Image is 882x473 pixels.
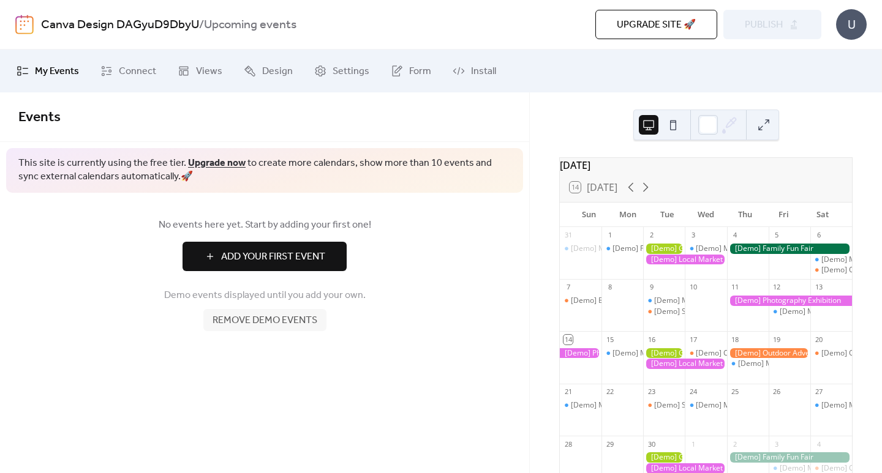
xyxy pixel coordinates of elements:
[560,244,601,254] div: [Demo] Morning Yoga Bliss
[35,64,79,79] span: My Events
[605,439,614,449] div: 29
[814,283,823,292] div: 13
[654,307,746,317] div: [Demo] Seniors' Social Tea
[727,452,852,463] div: [Demo] Family Fun Fair
[643,348,685,359] div: [Demo] Gardening Workshop
[571,400,664,411] div: [Demo] Morning Yoga Bliss
[164,288,366,303] span: Demo events displayed until you add your own.
[612,348,706,359] div: [Demo] Morning Yoga Bliss
[203,309,326,331] button: Remove demo events
[727,296,852,306] div: [Demo] Photography Exhibition
[685,400,726,411] div: [Demo] Morning Yoga Bliss
[772,283,782,292] div: 12
[696,244,789,254] div: [Demo] Morning Yoga Bliss
[183,242,347,271] button: Add Your First Event
[814,439,823,449] div: 4
[685,244,726,254] div: [Demo] Morning Yoga Bliss
[605,335,614,344] div: 15
[803,203,842,227] div: Sat
[810,265,852,275] div: [Demo] Open Mic Night
[731,283,740,292] div: 11
[780,307,873,317] div: [Demo] Morning Yoga Bliss
[643,255,726,265] div: [Demo] Local Market
[814,231,823,240] div: 6
[731,439,740,449] div: 2
[601,244,643,254] div: [Demo] Fitness Bootcamp
[563,231,573,240] div: 31
[643,307,685,317] div: [Demo] Seniors' Social Tea
[595,10,717,39] button: Upgrade site 🚀
[199,13,204,37] b: /
[643,296,685,306] div: [Demo] Morning Yoga Bliss
[221,250,325,264] span: Add Your First Event
[119,64,156,79] span: Connect
[204,13,296,37] b: Upcoming events
[571,244,664,254] div: [Demo] Morning Yoga Bliss
[814,387,823,397] div: 27
[188,154,246,173] a: Upgrade now
[647,203,687,227] div: Tue
[612,244,701,254] div: [Demo] Fitness Bootcamp
[688,231,698,240] div: 3
[688,439,698,449] div: 1
[605,387,614,397] div: 22
[471,64,496,79] span: Install
[563,387,573,397] div: 21
[772,335,782,344] div: 19
[91,54,165,88] a: Connect
[643,244,685,254] div: [Demo] Gardening Workshop
[560,296,601,306] div: [Demo] Book Club Gathering
[764,203,804,227] div: Fri
[647,283,656,292] div: 9
[15,15,34,34] img: logo
[731,387,740,397] div: 25
[647,439,656,449] div: 30
[654,400,746,411] div: [Demo] Seniors' Social Tea
[605,283,614,292] div: 8
[810,255,852,265] div: [Demo] Morning Yoga Bliss
[772,387,782,397] div: 26
[305,54,379,88] a: Settings
[643,359,726,369] div: [Demo] Local Market
[333,64,369,79] span: Settings
[696,400,789,411] div: [Demo] Morning Yoga Bliss
[213,313,317,328] span: Remove demo events
[563,283,573,292] div: 7
[560,158,852,173] div: [DATE]
[643,452,685,463] div: [Demo] Gardening Workshop
[769,307,810,317] div: [Demo] Morning Yoga Bliss
[262,64,293,79] span: Design
[7,54,88,88] a: My Events
[18,157,511,184] span: This site is currently using the free tier. to create more calendars, show more than 10 events an...
[810,400,852,411] div: [Demo] Morning Yoga Bliss
[647,231,656,240] div: 2
[18,242,511,271] a: Add Your First Event
[810,348,852,359] div: [Demo] Open Mic Night
[605,231,614,240] div: 1
[563,439,573,449] div: 28
[18,218,511,233] span: No events here yet. Start by adding your first one!
[609,203,648,227] div: Mon
[563,335,573,344] div: 14
[727,359,769,369] div: [Demo] Morning Yoga Bliss
[687,203,726,227] div: Wed
[696,348,801,359] div: [Demo] Culinary Cooking Class
[570,203,609,227] div: Sun
[731,335,740,344] div: 18
[647,387,656,397] div: 23
[409,64,431,79] span: Form
[168,54,232,88] a: Views
[731,231,740,240] div: 4
[235,54,302,88] a: Design
[836,9,867,40] div: U
[772,439,782,449] div: 3
[685,348,726,359] div: [Demo] Culinary Cooking Class
[601,348,643,359] div: [Demo] Morning Yoga Bliss
[688,335,698,344] div: 17
[727,348,810,359] div: [Demo] Outdoor Adventure Day
[643,400,685,411] div: [Demo] Seniors' Social Tea
[738,359,831,369] div: [Demo] Morning Yoga Bliss
[654,296,747,306] div: [Demo] Morning Yoga Bliss
[617,18,696,32] span: Upgrade site 🚀
[727,244,852,254] div: [Demo] Family Fun Fair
